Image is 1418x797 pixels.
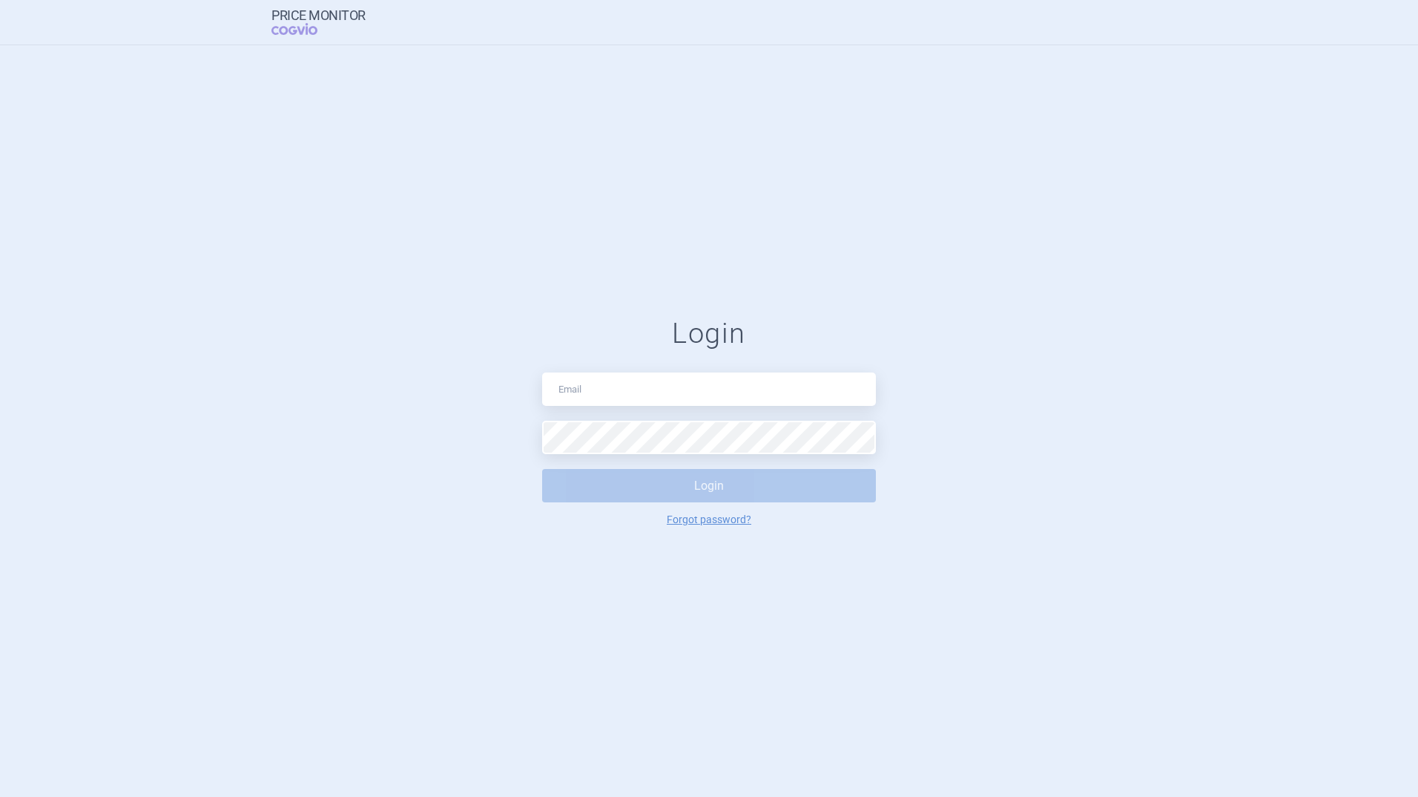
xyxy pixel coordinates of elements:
span: COGVIO [271,23,338,35]
h1: Login [542,317,876,351]
input: Email [542,373,876,406]
button: Login [542,469,876,502]
strong: Price Monitor [271,8,366,23]
a: Forgot password? [667,514,751,525]
a: Price MonitorCOGVIO [271,8,366,36]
